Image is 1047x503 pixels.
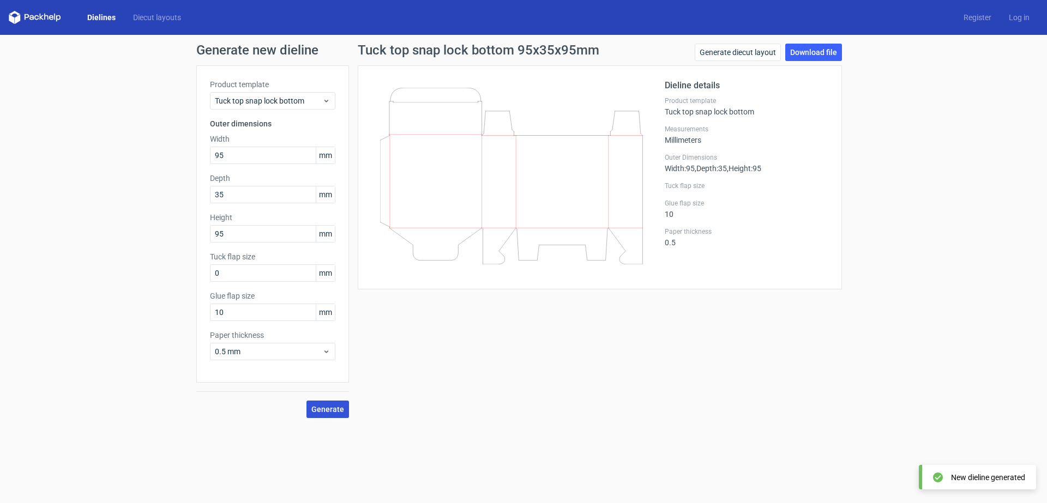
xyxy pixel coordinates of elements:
span: , Height : 95 [727,164,761,173]
a: Dielines [79,12,124,23]
div: 0.5 [665,227,828,247]
label: Product template [210,79,335,90]
a: Log in [1000,12,1038,23]
label: Product template [665,96,828,105]
div: Tuck top snap lock bottom [665,96,828,116]
a: Diecut layouts [124,12,190,23]
span: , Depth : 35 [695,164,727,173]
button: Generate [306,401,349,418]
a: Generate diecut layout [695,44,781,61]
a: Download file [785,44,842,61]
span: mm [316,147,335,163]
label: Width [210,134,335,144]
label: Depth [210,173,335,184]
span: mm [316,265,335,281]
label: Paper thickness [665,227,828,236]
h1: Generate new dieline [196,44,851,57]
label: Outer Dimensions [665,153,828,162]
span: Generate [311,405,344,413]
span: Width : 95 [665,164,695,173]
span: mm [316,186,335,203]
span: mm [316,226,335,242]
label: Height [210,212,335,223]
label: Glue flap size [665,199,828,208]
label: Glue flap size [210,290,335,301]
label: Measurements [665,125,828,134]
label: Paper thickness [210,330,335,341]
div: New dieline generated [951,472,1025,483]
h1: Tuck top snap lock bottom 95x35x95mm [358,44,599,57]
span: mm [316,304,335,320]
span: 0.5 mm [215,346,322,357]
h2: Dieline details [665,79,828,92]
label: Tuck flap size [665,181,828,190]
span: Tuck top snap lock bottom [215,95,322,106]
h3: Outer dimensions [210,118,335,129]
div: 10 [665,199,828,219]
a: Register [955,12,1000,23]
label: Tuck flap size [210,251,335,262]
div: Millimeters [665,125,828,144]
